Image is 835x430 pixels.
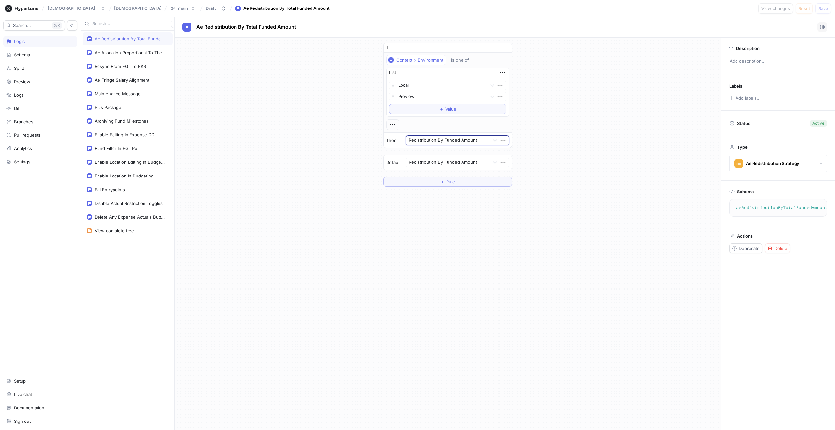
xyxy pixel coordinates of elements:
[386,44,389,51] p: If
[729,155,827,172] button: Ae Redistribution Strategy
[14,66,25,71] div: Splits
[737,145,748,150] p: Type
[439,107,444,111] span: ＋
[446,180,455,184] span: Rule
[14,405,44,410] div: Documentation
[45,3,108,14] button: [DEMOGRAPHIC_DATA]
[448,55,478,65] button: is one of
[815,3,831,14] button: Save
[818,7,828,10] span: Save
[14,106,21,111] div: Diff
[14,52,30,57] div: Schema
[737,233,753,238] p: Actions
[761,7,790,10] span: View changes
[14,92,24,98] div: Logs
[3,20,65,31] button: Search...K
[95,77,149,83] div: Ae Fringe Salary Alignment
[95,64,146,69] div: Resync From EGL To EKS
[812,120,824,126] div: Active
[739,246,760,250] span: Deprecate
[386,137,397,144] p: Then
[243,5,330,12] div: Ae Redistribution By Total Funded Amount
[727,94,762,102] button: Add labels...
[95,187,125,192] div: Egl Entrypoints
[14,392,32,397] div: Live chat
[736,46,760,51] p: Description
[95,201,163,206] div: Disable Actual Restriction Toggles
[48,6,95,11] div: [DEMOGRAPHIC_DATA]
[95,214,166,220] div: Delete Any Expense Actuals Button
[451,57,469,63] div: is one of
[14,79,30,84] div: Preview
[440,180,445,184] span: ＋
[389,69,396,76] div: List
[14,119,33,124] div: Branches
[729,84,742,89] p: Labels
[95,132,154,137] div: Enable Editing In Expense DD
[389,104,506,114] button: ＋Value
[737,119,750,128] p: Status
[386,55,446,65] button: Context > Environment
[396,57,443,63] div: Context > Environment
[168,3,198,14] button: main
[95,118,149,124] div: Archiving Fund Milestones
[746,161,799,166] div: Ae Redistribution Strategy
[13,23,31,27] span: Search...
[765,243,790,253] button: Delete
[95,105,121,110] div: Plus Package
[95,50,166,55] div: Ae Allocation Proportional To The Burn Rate
[798,7,810,10] span: Reset
[196,24,296,30] span: Ae Redistribution By Total Funded Amount
[14,159,30,164] div: Settings
[14,39,25,44] div: Logic
[203,3,229,14] button: Draft
[383,177,512,187] button: ＋Rule
[3,402,77,413] a: Documentation
[14,419,31,424] div: Sign out
[758,3,793,14] button: View changes
[95,228,134,233] div: View complete tree
[796,3,813,14] button: Reset
[92,21,159,27] input: Search...
[95,91,141,96] div: Maintenance Message
[114,6,162,10] span: [DEMOGRAPHIC_DATA]
[729,243,762,253] button: Deprecate
[14,132,40,138] div: Pull requests
[95,146,139,151] div: Fund Filter In EGL Pull
[95,160,166,165] div: Enable Location Editing In Budgeting
[95,173,154,178] div: Enable Location In Budgeting
[736,96,761,100] div: Add labels...
[14,378,26,384] div: Setup
[52,22,62,29] div: K
[95,36,166,41] div: Ae Redistribution By Total Funded Amount
[445,107,456,111] span: Value
[14,146,32,151] div: Analytics
[206,6,216,11] div: Draft
[737,189,754,194] p: Schema
[178,6,188,11] div: main
[727,56,829,67] p: Add description...
[774,246,787,250] span: Delete
[386,160,401,166] p: Default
